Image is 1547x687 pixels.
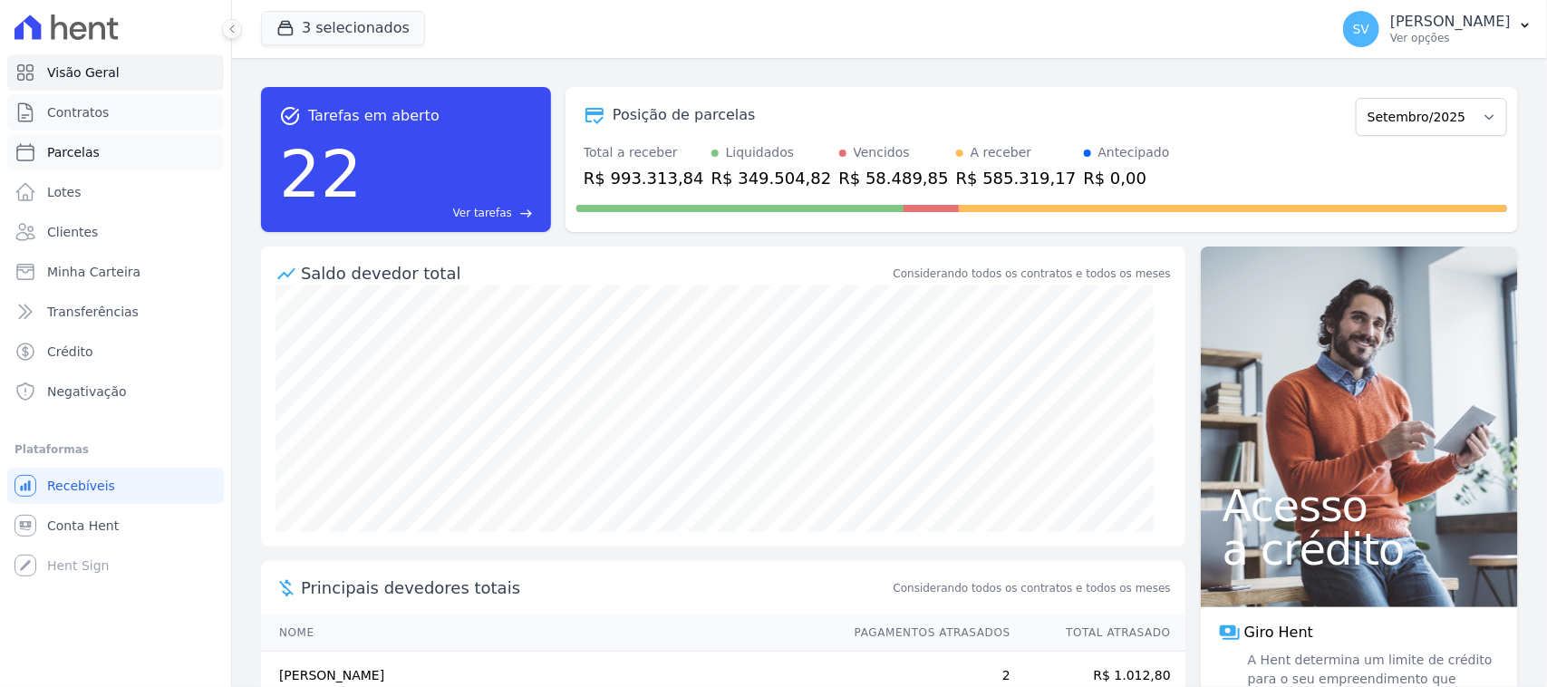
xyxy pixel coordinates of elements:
span: a crédito [1223,527,1496,571]
div: R$ 349.504,82 [711,166,832,190]
div: Considerando todos os contratos e todos os meses [894,266,1171,282]
div: Vencidos [854,143,910,162]
a: Crédito [7,334,224,370]
a: Clientes [7,214,224,250]
div: R$ 58.489,85 [839,166,949,190]
a: Minha Carteira [7,254,224,290]
a: Parcelas [7,134,224,170]
a: Transferências [7,294,224,330]
span: Conta Hent [47,517,119,535]
div: R$ 0,00 [1084,166,1170,190]
button: SV [PERSON_NAME] Ver opções [1329,4,1547,54]
div: R$ 585.319,17 [956,166,1077,190]
span: Contratos [47,103,109,121]
a: Conta Hent [7,508,224,544]
p: Ver opções [1390,31,1511,45]
div: Liquidados [726,143,795,162]
div: A receber [971,143,1032,162]
span: task_alt [279,105,301,127]
div: Total a receber [584,143,704,162]
span: Crédito [47,343,93,361]
span: Visão Geral [47,63,120,82]
div: R$ 993.313,84 [584,166,704,190]
span: Transferências [47,303,139,321]
th: Total Atrasado [1011,614,1185,652]
div: Saldo devedor total [301,261,890,285]
span: Lotes [47,183,82,201]
div: Plataformas [15,439,217,460]
span: east [519,207,533,220]
span: Giro Hent [1244,622,1313,643]
span: Recebíveis [47,477,115,495]
span: Tarefas em aberto [308,105,440,127]
div: Posição de parcelas [613,104,756,126]
a: Lotes [7,174,224,210]
a: Negativação [7,373,224,410]
div: Antecipado [1098,143,1170,162]
span: Clientes [47,223,98,241]
span: Minha Carteira [47,263,140,281]
span: Principais devedores totais [301,576,890,600]
a: Contratos [7,94,224,131]
th: Nome [261,614,837,652]
span: SV [1353,23,1369,35]
a: Recebíveis [7,468,224,504]
a: Visão Geral [7,54,224,91]
span: Parcelas [47,143,100,161]
th: Pagamentos Atrasados [837,614,1011,652]
button: 3 selecionados [261,11,425,45]
a: Ver tarefas east [370,205,533,221]
p: [PERSON_NAME] [1390,13,1511,31]
span: Acesso [1223,484,1496,527]
div: 22 [279,127,363,221]
span: Ver tarefas [453,205,512,221]
span: Negativação [47,382,127,401]
span: Considerando todos os contratos e todos os meses [894,580,1171,596]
